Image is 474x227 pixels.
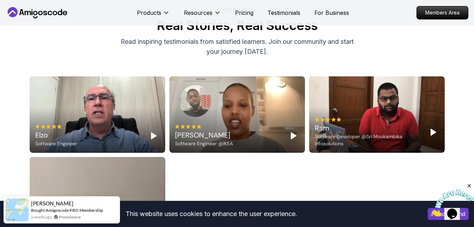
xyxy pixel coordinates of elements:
[35,140,77,147] div: Software Engineer
[175,140,233,147] div: Software Engineer @IKEA
[416,6,468,19] a: Members Area
[314,8,349,17] a: For Business
[59,214,81,220] a: ProveSource
[184,8,212,17] p: Resources
[5,206,417,222] div: This website uses cookies to enhance the user experience.
[137,8,161,17] p: Products
[148,130,159,141] button: Play
[29,18,445,33] h2: Real Stories, Real Success
[288,130,299,141] button: Play
[6,198,29,221] img: provesource social proof notification image
[31,208,45,213] span: Bought
[31,200,73,206] span: [PERSON_NAME]
[184,8,221,23] button: Resources
[46,208,103,213] a: Amigoscode PRO Membership
[235,8,253,17] a: Pricing
[315,123,422,133] div: Ram
[315,133,422,147] div: Software Developer @Sri Mookambika Infosolutions
[175,130,233,140] div: [PERSON_NAME]
[430,183,474,216] iframe: chat widget
[428,208,469,220] button: Accept cookies
[119,37,356,57] p: Read inspiring testimonials from satisfied learners. Join our community and start your journey [D...
[35,130,77,140] div: Elzo
[137,8,170,23] button: Products
[268,8,300,17] a: Testimonials
[31,214,52,220] span: a month ago
[427,127,439,138] button: Play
